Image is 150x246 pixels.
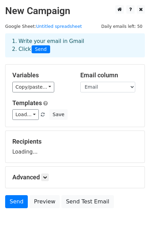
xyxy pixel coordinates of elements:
[12,138,138,156] div: Loading...
[12,82,54,92] a: Copy/paste...
[12,109,39,120] a: Load...
[12,99,42,107] a: Templates
[7,37,143,53] div: 1. Write your email in Gmail 2. Click
[61,195,114,208] a: Send Test Email
[99,23,145,30] span: Daily emails left: 50
[12,174,138,181] h5: Advanced
[30,195,60,208] a: Preview
[5,5,145,17] h2: New Campaign
[32,45,50,54] span: Send
[12,71,70,79] h5: Variables
[5,195,28,208] a: Send
[36,24,82,29] a: Untitled spreadsheet
[99,24,145,29] a: Daily emails left: 50
[5,24,82,29] small: Google Sheet:
[12,138,138,145] h5: Recipients
[49,109,67,120] button: Save
[80,71,138,79] h5: Email column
